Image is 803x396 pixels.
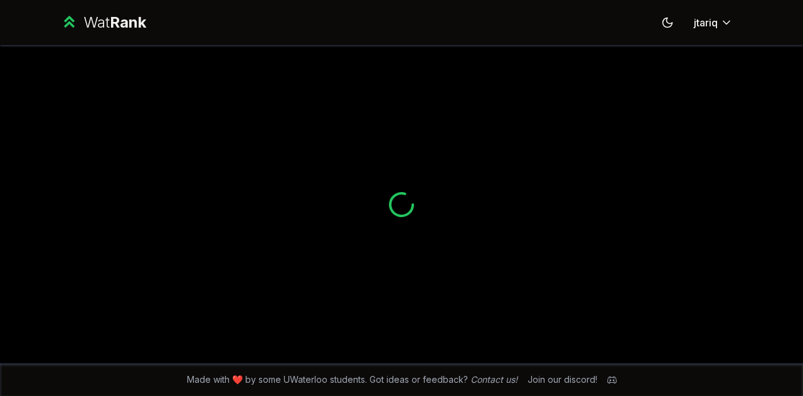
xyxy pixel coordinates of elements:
[684,11,743,34] button: jtariq
[694,15,718,30] span: jtariq
[528,373,597,386] div: Join our discord!
[83,13,146,33] div: Wat
[60,13,146,33] a: WatRank
[471,374,518,385] a: Contact us!
[110,13,146,31] span: Rank
[187,373,518,386] span: Made with ❤️ by some UWaterloo students. Got ideas or feedback?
